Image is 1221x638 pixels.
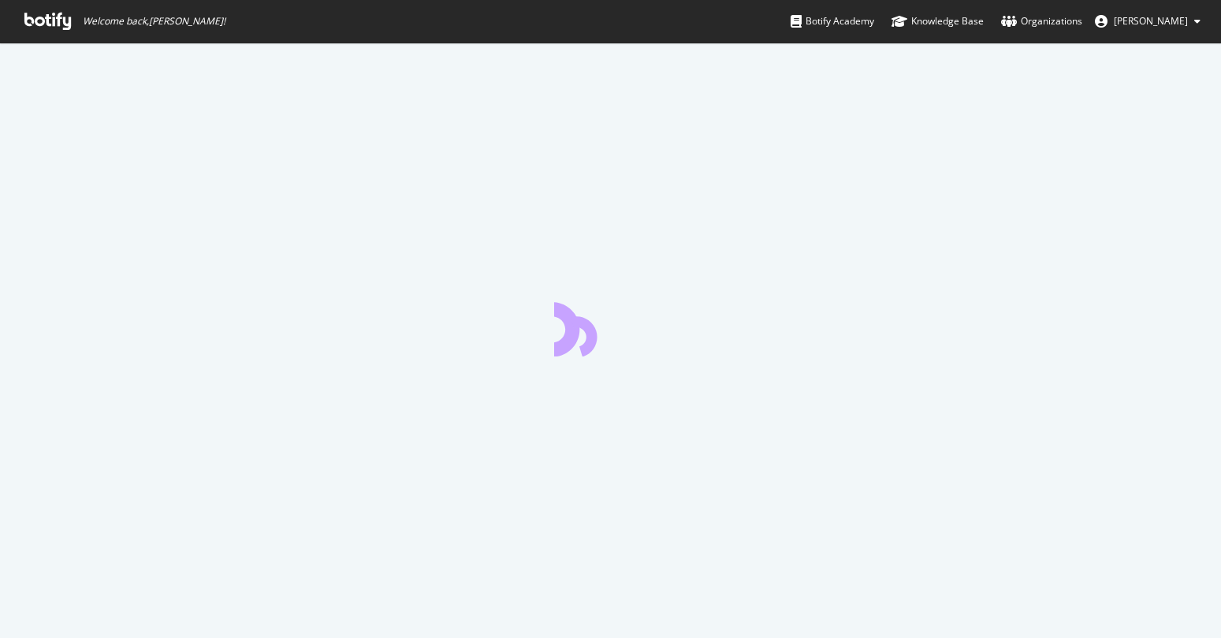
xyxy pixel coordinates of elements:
span: Allison Gollub [1114,14,1188,28]
div: Organizations [1001,13,1082,29]
div: animation [554,300,668,356]
span: Welcome back, [PERSON_NAME] ! [83,15,225,28]
div: Knowledge Base [892,13,984,29]
div: Botify Academy [791,13,874,29]
button: [PERSON_NAME] [1082,9,1213,34]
